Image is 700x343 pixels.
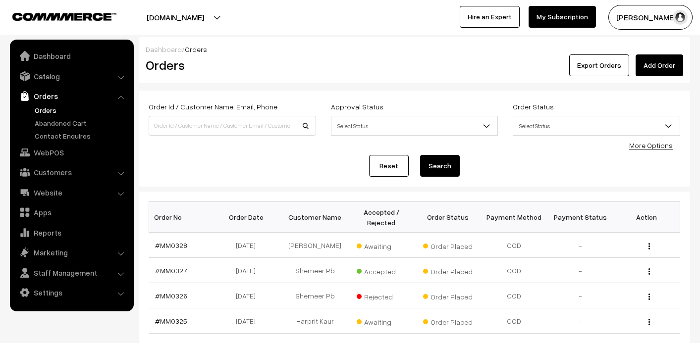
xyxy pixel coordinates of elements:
a: Customers [12,163,130,181]
input: Order Id / Customer Name / Customer Email / Customer Phone [149,116,316,136]
td: [DATE] [215,233,282,258]
a: Marketing [12,244,130,261]
td: [DATE] [215,308,282,334]
h2: Orders [146,57,315,73]
span: Order Placed [423,314,473,327]
span: Accepted [357,264,406,277]
a: WebPOS [12,144,130,161]
a: Abandoned Cart [32,118,130,128]
span: Rejected [357,289,406,302]
button: [PERSON_NAME]… [608,5,693,30]
td: [DATE] [215,283,282,308]
a: #MM0327 [155,266,187,275]
label: Order Status [513,101,554,112]
td: - [547,283,614,308]
img: user [673,10,688,25]
a: Apps [12,203,130,221]
img: Menu [648,243,650,249]
a: My Subscription [529,6,596,28]
label: Order Id / Customer Name, Email, Phone [149,101,277,112]
img: Menu [648,319,650,325]
span: Select Status [331,116,498,136]
span: Orders [185,45,207,53]
span: Order Placed [423,239,473,251]
td: Harprit Kaur [282,308,348,334]
a: Hire an Expert [460,6,520,28]
th: Accepted / Rejected [348,202,415,233]
span: Select Status [513,116,680,136]
img: Menu [648,294,650,300]
a: Orders [32,105,130,115]
a: Staff Management [12,264,130,282]
button: Export Orders [569,54,629,76]
a: Dashboard [146,45,182,53]
span: Select Status [513,117,680,135]
img: Menu [648,268,650,275]
td: Shemeer Pb [282,283,348,308]
td: Shemeer Pb [282,258,348,283]
a: Add Order [636,54,683,76]
th: Payment Method [481,202,547,233]
span: Awaiting [357,314,406,327]
a: More Options [629,141,673,149]
a: #MM0326 [155,292,187,300]
button: [DOMAIN_NAME] [112,5,239,30]
th: Order Status [415,202,481,233]
a: #MM0325 [155,317,187,325]
a: Reports [12,224,130,242]
th: Order No [149,202,215,233]
a: #MM0328 [155,241,187,249]
button: Search [420,155,460,177]
th: Action [614,202,680,233]
td: COD [481,233,547,258]
img: COMMMERCE [12,13,116,20]
span: Order Placed [423,289,473,302]
td: [PERSON_NAME] [282,233,348,258]
td: COD [481,258,547,283]
a: Dashboard [12,47,130,65]
a: Catalog [12,67,130,85]
td: - [547,258,614,283]
a: COMMMERCE [12,10,99,22]
th: Customer Name [282,202,348,233]
a: Orders [12,87,130,105]
td: COD [481,283,547,308]
span: Awaiting [357,239,406,251]
td: - [547,308,614,334]
td: [DATE] [215,258,282,283]
a: Reset [369,155,409,177]
span: Order Placed [423,264,473,277]
a: Contact Enquires [32,131,130,141]
td: COD [481,308,547,334]
td: - [547,233,614,258]
span: Select Status [331,117,498,135]
a: Website [12,184,130,201]
th: Order Date [215,202,282,233]
a: Settings [12,284,130,301]
label: Approval Status [331,101,383,112]
th: Payment Status [547,202,614,233]
div: / [146,44,683,54]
